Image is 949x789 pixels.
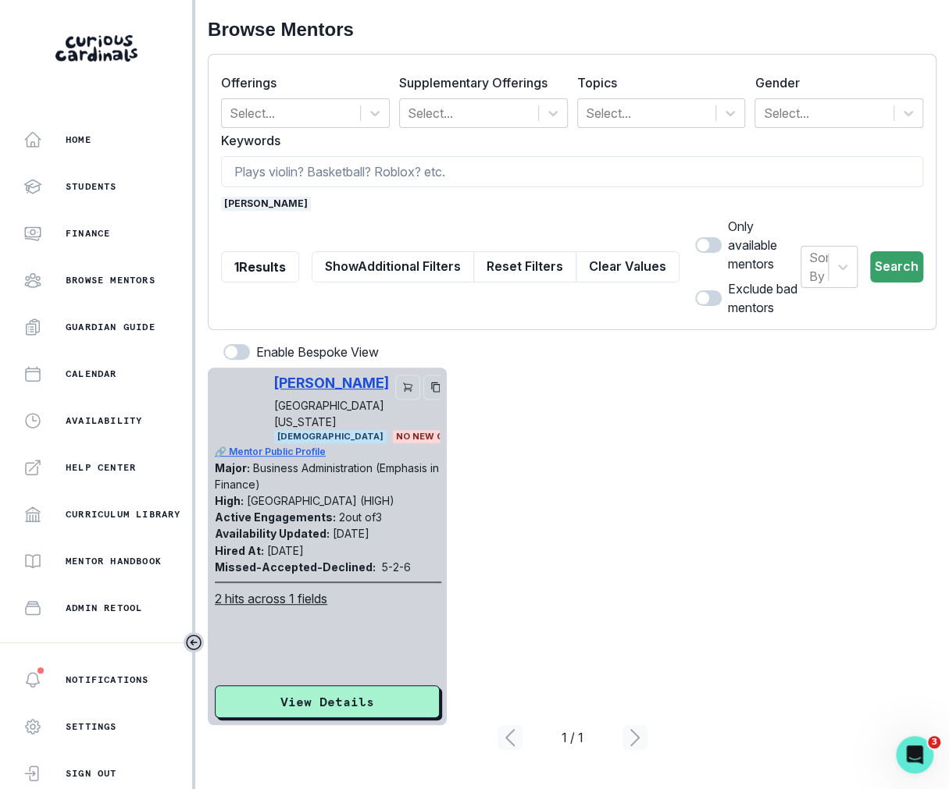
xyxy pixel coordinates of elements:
p: Notifications [66,673,149,686]
p: 5 - 2 - 6 [382,559,411,575]
p: Guardian Guide [66,321,155,333]
button: ShowAdditional Filters [312,251,474,283]
p: Exclude bad mentors [728,279,801,317]
p: [PERSON_NAME] [274,375,389,391]
button: Search [870,251,923,283]
div: Sort By [809,248,833,286]
input: Plays violin? Basketball? Roblox? etc. [221,156,923,187]
p: Mentor Handbook [66,555,162,567]
p: Missed-Accepted-Declined: [215,559,376,575]
span: No New Opps [393,430,466,443]
p: Only available mentors [728,217,801,273]
p: Home [66,133,91,146]
p: Finance [66,227,110,240]
p: Hired At: [215,544,264,557]
svg: page left [498,725,523,750]
p: Sign Out [66,767,117,780]
h2: Browse Mentors [208,19,937,41]
p: Admin Retool [66,602,142,614]
p: Browse Mentors [66,274,155,286]
p: Curriculum Library [66,508,181,521]
p: Availability Updated: [215,527,330,540]
p: 1 Results [234,258,286,276]
p: [GEOGRAPHIC_DATA][US_STATE] [274,397,389,430]
p: High: [215,494,244,507]
iframe: Intercom live chat [896,736,933,773]
label: Topics [577,73,737,92]
p: Calendar [66,368,117,380]
p: [DATE] [333,527,369,540]
label: Offerings [221,73,380,92]
span: [PERSON_NAME] [221,197,311,211]
span: [DEMOGRAPHIC_DATA] [274,430,387,443]
button: cart [395,375,420,400]
p: Help Center [66,461,136,474]
label: Supplementary Offerings [399,73,558,92]
button: Toggle sidebar [184,632,204,652]
p: Major: [215,461,250,474]
button: Reset Filters [473,251,576,283]
label: Keywords [221,131,914,150]
p: [GEOGRAPHIC_DATA] (HIGH) [247,494,394,507]
a: 🔗 Mentor Public Profile [215,445,441,459]
p: 2 out of 3 [339,510,382,524]
button: View Details [215,685,440,718]
span: 3 [928,736,940,748]
p: Settings [66,720,117,733]
u: 2 hits across 1 fields [215,589,327,608]
button: copy [423,375,448,400]
img: Curious Cardinals Logo [55,35,137,62]
p: Business Administration (Emphasis in Finance) [215,461,439,491]
button: Clear Values [576,251,680,283]
p: [DATE] [267,544,304,557]
p: Active Engagements: [215,510,336,524]
label: Gender [755,73,914,92]
img: Picture of Stefan Colburn [215,375,262,445]
svg: page right [623,725,648,750]
p: Availability [66,414,142,427]
p: Students [66,180,117,193]
div: 1 / 1 [523,728,623,747]
p: Enable Bespoke View [256,343,379,361]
